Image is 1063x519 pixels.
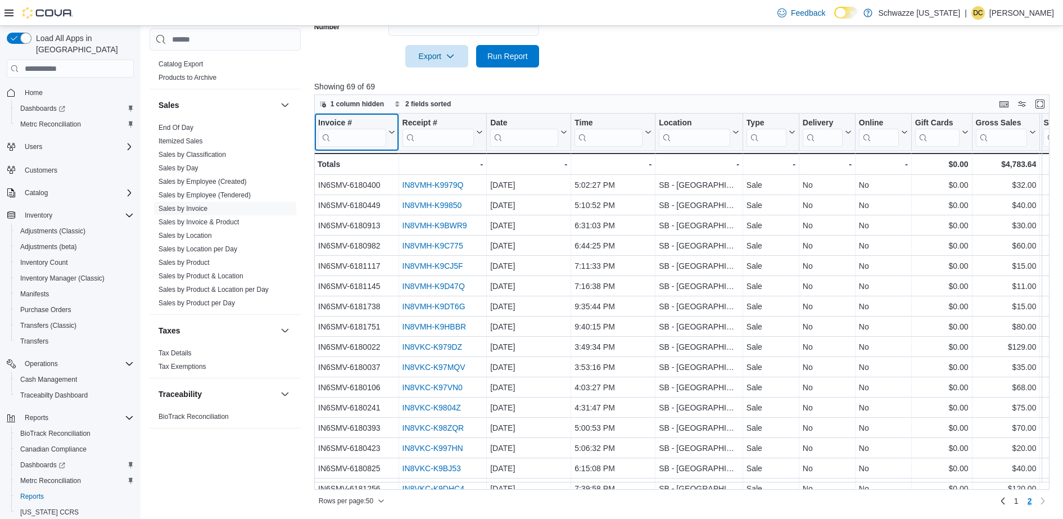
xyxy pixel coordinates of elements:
[915,178,969,192] div: $0.00
[16,506,83,519] a: [US_STATE] CCRS
[11,372,138,387] button: Cash Management
[659,157,739,171] div: -
[20,492,44,501] span: Reports
[975,118,1027,129] div: Gross Sales
[490,118,558,147] div: Date
[490,300,567,313] div: [DATE]
[2,185,138,201] button: Catalog
[20,411,134,425] span: Reports
[159,124,193,132] a: End Of Day
[159,164,198,173] span: Sales by Day
[16,102,70,115] a: Dashboards
[747,279,795,293] div: Sale
[16,102,134,115] span: Dashboards
[16,389,134,402] span: Traceabilty Dashboard
[16,256,73,269] a: Inventory Count
[331,100,384,109] span: 1 column hidden
[975,259,1036,273] div: $15.00
[915,300,969,313] div: $0.00
[159,100,179,111] h3: Sales
[16,319,81,332] a: Transfers (Classic)
[575,259,652,273] div: 7:11:33 PM
[402,282,464,291] a: IN8VMH-K9D47Q
[975,118,1027,147] div: Gross Sales
[20,227,85,236] span: Adjustments (Classic)
[747,239,795,252] div: Sale
[2,84,138,101] button: Home
[159,218,239,226] a: Sales by Invoice & Product
[20,274,105,283] span: Inventory Manager (Classic)
[975,198,1036,212] div: $40.00
[20,337,48,346] span: Transfers
[747,198,795,212] div: Sale
[834,7,858,19] input: Dark Mode
[11,302,138,318] button: Purchase Orders
[16,474,85,488] a: Metrc Reconciliation
[402,423,464,432] a: IN8VKC-K98ZQR
[747,118,786,129] div: Type
[16,303,76,317] a: Purchase Orders
[915,118,960,147] div: Gift Card Sales
[159,231,212,240] span: Sales by Location
[402,118,474,147] div: Receipt # URL
[402,363,465,372] a: IN8VKC-K97MQV
[159,413,229,421] a: BioTrack Reconciliation
[16,256,134,269] span: Inventory Count
[319,497,373,506] span: Rows per page : 50
[11,426,138,441] button: BioTrack Reconciliation
[16,240,82,254] a: Adjustments (beta)
[402,157,483,171] div: -
[803,219,852,232] div: No
[159,73,216,82] span: Products to Archive
[159,286,269,294] a: Sales by Product & Location per Day
[25,211,52,220] span: Inventory
[159,151,226,159] a: Sales by Classification
[16,118,85,131] a: Metrc Reconciliation
[318,118,386,147] div: Invoice #
[159,245,237,254] span: Sales by Location per Day
[11,318,138,333] button: Transfers (Classic)
[575,118,652,147] button: Time
[278,324,292,337] button: Taxes
[20,140,47,154] button: Users
[16,224,134,238] span: Adjustments (Classic)
[20,290,49,299] span: Manifests
[405,45,468,67] button: Export
[1010,492,1023,510] a: Page 1 of 2
[20,429,91,438] span: BioTrack Reconciliation
[996,494,1010,508] a: Previous page
[159,100,276,111] button: Sales
[803,118,843,147] div: Delivery
[11,255,138,270] button: Inventory Count
[20,321,76,330] span: Transfers (Classic)
[575,178,652,192] div: 5:02:27 PM
[159,285,269,294] span: Sales by Product & Location per Day
[159,325,180,336] h3: Taxes
[318,239,395,252] div: IN6SMV-6180982
[803,239,852,252] div: No
[989,6,1054,20] p: [PERSON_NAME]
[1015,97,1029,111] button: Display options
[575,300,652,313] div: 9:35:44 PM
[150,121,301,314] div: Sales
[859,300,908,313] div: No
[159,123,193,132] span: End Of Day
[16,240,134,254] span: Adjustments (beta)
[25,188,48,197] span: Catalog
[25,166,57,175] span: Customers
[318,320,395,333] div: IN6SMV-6181751
[859,118,899,129] div: Online
[159,272,243,280] a: Sales by Product & Location
[747,259,795,273] div: Sale
[659,279,739,293] div: SB - [GEOGRAPHIC_DATA]
[159,325,276,336] button: Taxes
[402,322,466,331] a: IN8VMH-K9HBBR
[20,258,68,267] span: Inventory Count
[159,389,276,400] button: Traceability
[16,458,70,472] a: Dashboards
[402,180,463,189] a: IN8VMH-K9979Q
[20,461,65,470] span: Dashboards
[20,508,79,517] span: [US_STATE] CCRS
[773,2,830,24] a: Feedback
[20,476,81,485] span: Metrc Reconciliation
